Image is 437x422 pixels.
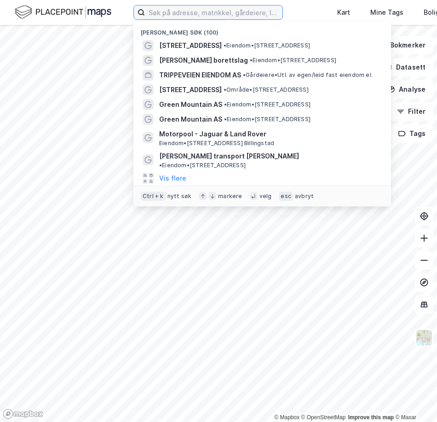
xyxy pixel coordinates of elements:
span: • [250,57,253,64]
div: nytt søk [167,193,192,200]
div: Mine Tags [370,7,403,18]
a: Improve this map [348,414,394,421]
span: Eiendom • [STREET_ADDRESS] [159,162,246,169]
button: Tags [391,124,433,143]
button: Datasett [377,58,433,76]
a: Mapbox homepage [3,409,43,419]
span: Eiendom • [STREET_ADDRESS] [224,101,310,108]
span: Eiendom • [STREET_ADDRESS] Billingstad [159,140,274,147]
iframe: Chat Widget [391,378,437,422]
span: • [159,162,162,169]
span: Gårdeiere • Utl. av egen/leid fast eiendom el. [243,71,373,79]
span: Eiendom • [STREET_ADDRESS] [250,57,336,64]
span: [STREET_ADDRESS] [159,40,222,51]
span: Green Mountain AS [159,99,222,110]
span: • [224,101,227,108]
input: Søk på adresse, matrikkel, gårdeiere, leietakere eller personer [145,6,282,19]
div: velg [259,193,272,200]
img: Z [415,329,433,346]
div: avbryt [295,193,314,200]
a: OpenStreetMap [301,414,346,421]
span: Eiendom • [STREET_ADDRESS] [224,42,310,49]
span: TRIPPEVEIEN EIENDOM AS [159,70,241,81]
span: • [224,42,226,49]
button: Vis flere [159,173,186,184]
span: [STREET_ADDRESS] [159,84,222,95]
div: esc [279,192,293,201]
span: [PERSON_NAME] transport [PERSON_NAME] [159,151,299,162]
div: [PERSON_NAME] søk (100) [133,22,391,38]
span: • [224,86,226,93]
div: Kart [337,7,350,18]
a: Mapbox [274,414,299,421]
div: markere [218,193,242,200]
div: Ctrl + k [141,192,166,201]
span: Green Mountain AS [159,114,222,125]
span: Område • [STREET_ADDRESS] [224,86,309,94]
span: • [243,71,246,78]
span: [PERSON_NAME] borettslag [159,55,248,66]
button: Filter [389,102,433,121]
span: Motorpool - Jaguar & Land Rover [159,129,380,140]
span: • [224,116,227,123]
button: Bokmerker [371,36,433,54]
span: Eiendom • [STREET_ADDRESS] [224,116,310,123]
button: Analyse [380,80,433,99]
img: logo.f888ab2527a4732fd821a326f86c7f29.svg [15,4,111,20]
